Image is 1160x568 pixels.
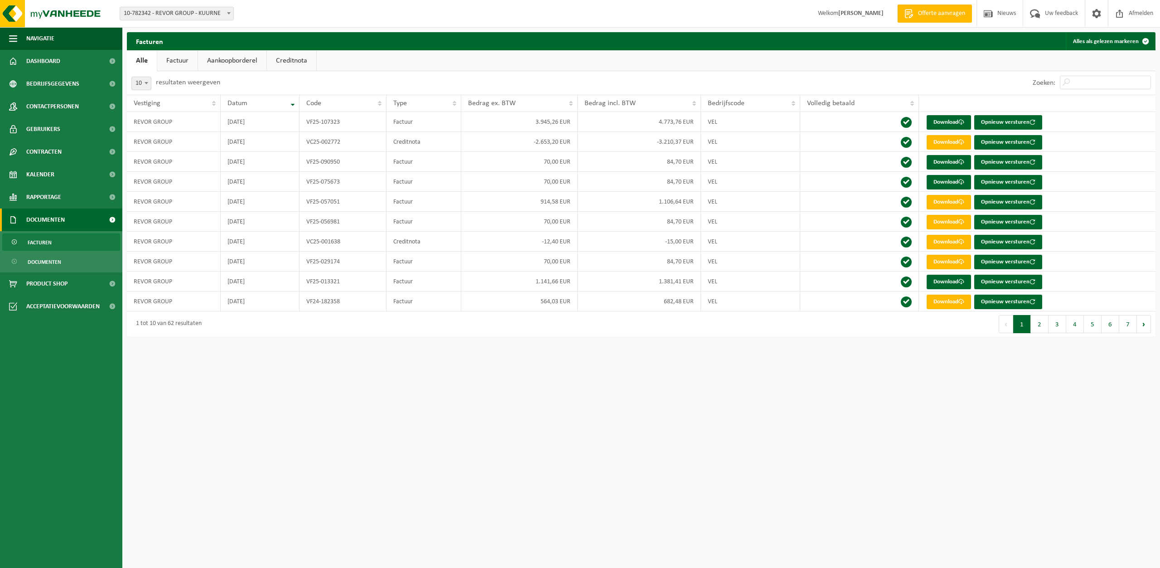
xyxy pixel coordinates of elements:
[127,32,172,50] h2: Facturen
[221,212,300,232] td: [DATE]
[974,295,1042,309] button: Opnieuw versturen
[387,232,461,252] td: Creditnota
[578,272,701,291] td: 1.381,41 EUR
[127,152,221,172] td: REVOR GROUP
[26,272,68,295] span: Product Shop
[578,252,701,272] td: 84,70 EUR
[127,192,221,212] td: REVOR GROUP
[120,7,234,20] span: 10-782342 - REVOR GROUP - KUURNE
[127,252,221,272] td: REVOR GROUP
[701,212,800,232] td: VEL
[2,253,120,270] a: Documenten
[927,135,971,150] a: Download
[974,235,1042,249] button: Opnieuw versturen
[927,235,971,249] a: Download
[461,232,578,252] td: -12,40 EUR
[300,132,387,152] td: VC25-002772
[26,50,60,73] span: Dashboard
[701,172,800,192] td: VEL
[974,275,1042,289] button: Opnieuw versturen
[461,272,578,291] td: 1.141,66 EUR
[461,212,578,232] td: 70,00 EUR
[701,152,800,172] td: VEL
[387,291,461,311] td: Factuur
[221,172,300,192] td: [DATE]
[127,232,221,252] td: REVOR GROUP
[221,112,300,132] td: [DATE]
[1137,315,1151,333] button: Next
[461,132,578,152] td: -2.653,20 EUR
[1049,315,1066,333] button: 3
[300,152,387,172] td: VF25-090950
[300,232,387,252] td: VC25-001638
[221,291,300,311] td: [DATE]
[1013,315,1031,333] button: 1
[927,215,971,229] a: Download
[708,100,744,107] span: Bedrijfscode
[28,253,61,271] span: Documenten
[300,291,387,311] td: VF24-182358
[1119,315,1137,333] button: 7
[974,135,1042,150] button: Opnieuw versturen
[927,115,971,130] a: Download
[198,50,266,71] a: Aankoopborderel
[974,175,1042,189] button: Opnieuw versturen
[28,234,52,251] span: Facturen
[461,192,578,212] td: 914,58 EUR
[387,172,461,192] td: Factuur
[300,212,387,232] td: VF25-056981
[26,186,61,209] span: Rapportage
[1102,315,1119,333] button: 6
[461,291,578,311] td: 564,03 EUR
[974,115,1042,130] button: Opnieuw versturen
[578,212,701,232] td: 84,70 EUR
[1066,32,1155,50] button: Alles als gelezen markeren
[387,192,461,212] td: Factuur
[156,79,220,86] label: resultaten weergeven
[127,112,221,132] td: REVOR GROUP
[26,73,79,95] span: Bedrijfsgegevens
[267,50,316,71] a: Creditnota
[701,132,800,152] td: VEL
[585,100,636,107] span: Bedrag incl. BTW
[927,195,971,209] a: Download
[26,27,54,50] span: Navigatie
[1066,315,1084,333] button: 4
[927,295,971,309] a: Download
[300,192,387,212] td: VF25-057051
[468,100,516,107] span: Bedrag ex. BTW
[1033,79,1055,87] label: Zoeken:
[157,50,198,71] a: Factuur
[461,252,578,272] td: 70,00 EUR
[701,112,800,132] td: VEL
[26,118,60,141] span: Gebruikers
[26,295,100,318] span: Acceptatievoorwaarden
[578,152,701,172] td: 84,70 EUR
[26,95,79,118] span: Contactpersonen
[300,252,387,272] td: VF25-029174
[300,112,387,132] td: VF25-107323
[127,172,221,192] td: REVOR GROUP
[974,195,1042,209] button: Opnieuw versturen
[1084,315,1102,333] button: 5
[127,291,221,311] td: REVOR GROUP
[131,77,151,90] span: 10
[127,212,221,232] td: REVOR GROUP
[221,152,300,172] td: [DATE]
[578,112,701,132] td: 4.773,76 EUR
[393,100,407,107] span: Type
[927,275,971,289] a: Download
[221,252,300,272] td: [DATE]
[387,152,461,172] td: Factuur
[974,155,1042,170] button: Opnieuw versturen
[578,172,701,192] td: 84,70 EUR
[120,7,233,20] span: 10-782342 - REVOR GROUP - KUURNE
[221,132,300,152] td: [DATE]
[387,112,461,132] td: Factuur
[26,141,62,163] span: Contracten
[127,50,157,71] a: Alle
[927,155,971,170] a: Download
[300,172,387,192] td: VF25-075673
[916,9,967,18] span: Offerte aanvragen
[701,192,800,212] td: VEL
